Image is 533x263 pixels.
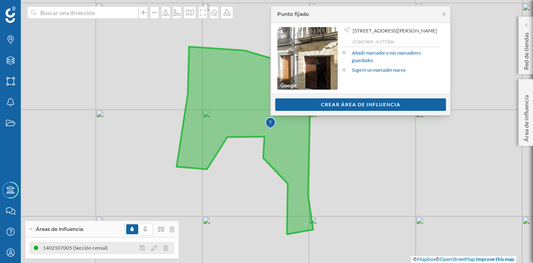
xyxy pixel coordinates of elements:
[43,244,112,252] div: 1402107005 (Sección censal)
[352,49,440,64] a: Añadir marcador a mis marcadores guardados
[352,39,440,45] p: 37,887409, -4,777306
[277,10,309,18] div: Punto fijado
[352,66,406,74] a: Sugerir un marcador nuevo
[353,27,437,35] span: [STREET_ADDRESS][PERSON_NAME]
[36,225,83,233] span: Áreas de influencia
[17,6,46,13] span: Soporte
[411,256,516,263] div: © ©
[5,6,16,23] img: Geoblink Logo
[522,29,531,70] p: Red de tiendas
[417,256,436,262] a: Mapbox
[522,92,531,142] p: Área de influencia
[476,256,514,262] a: Improve this map
[265,115,276,132] img: Marker
[277,27,338,90] img: streetview
[440,256,475,262] a: OpenStreetMap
